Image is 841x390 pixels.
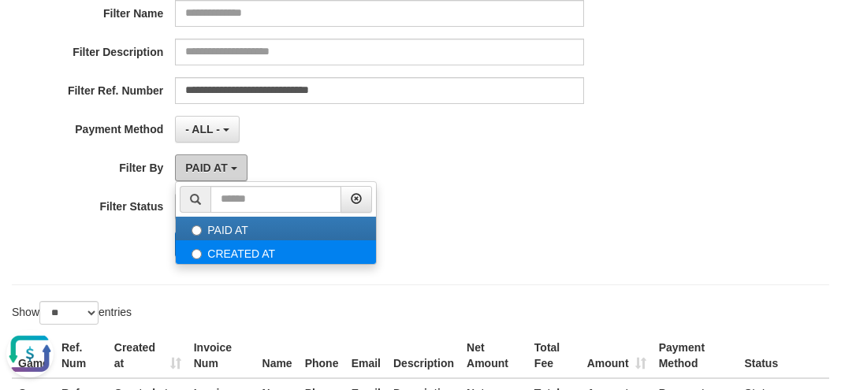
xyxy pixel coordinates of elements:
button: PAID AT [175,154,247,181]
input: PAID AT [192,225,202,236]
th: Name [256,333,299,378]
button: - ALL - [175,116,239,143]
label: Show entries [12,301,132,325]
select: Showentries [39,301,99,325]
th: Description [387,333,460,378]
th: Invoice Num [188,333,256,378]
th: Total Fee [528,333,581,378]
input: CREATED AT [192,249,202,259]
span: - ALL - [185,123,220,136]
th: Ref. Num [55,333,108,378]
label: CREATED AT [176,240,376,264]
label: PAID AT [176,217,376,240]
th: Amount [581,333,653,378]
th: Status [738,333,829,378]
th: Email [345,333,387,378]
th: Created at [108,333,188,378]
th: Phone [299,333,345,378]
th: Net Amount [460,333,528,378]
th: Payment Method [653,333,739,378]
button: Open LiveChat chat widget [6,6,54,54]
span: PAID AT [185,162,227,174]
